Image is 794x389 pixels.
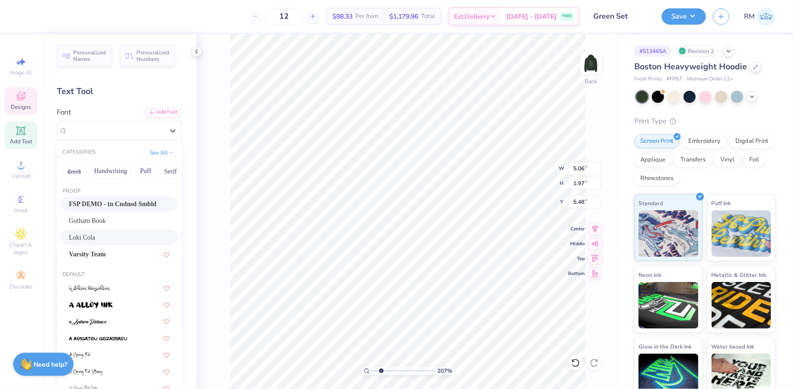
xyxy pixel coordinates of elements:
[135,164,156,179] button: Puff
[712,282,772,329] img: Metallic & Glitter Ink
[69,335,127,342] img: a Arigatou Gozaimasu
[568,255,585,262] span: Top
[73,49,106,62] span: Personalized Names
[57,107,71,118] label: Font
[10,283,32,290] span: Decorate
[69,199,156,209] span: FSP DEMO - tn Cndnsd Smbld
[14,207,28,214] span: Greek
[159,164,182,179] button: Serif
[638,270,661,280] span: Neon Ink
[89,164,132,179] button: Handwriting
[638,342,692,351] span: Glow in the Dark Ink
[57,188,182,195] div: Proof
[333,12,353,21] span: $98.33
[666,75,682,83] span: # FP87
[136,49,170,62] span: Personalized Numbers
[506,12,556,21] span: [DATE] - [DATE]
[69,369,102,376] img: A Charming Font Leftleaning
[69,233,95,242] span: Loki Cola
[634,116,775,127] div: Print Type
[674,153,712,167] div: Transfers
[355,12,378,21] span: Per Item
[454,12,489,21] span: Est. Delivery
[568,270,585,277] span: Bottom
[662,8,706,25] button: Save
[586,7,655,26] input: Untitled Design
[69,216,106,226] span: Gotham Book
[634,172,679,186] div: Rhinestones
[712,198,731,208] span: Puff Ink
[11,103,31,111] span: Designs
[634,61,747,72] span: Boston Heavyweight Hoodie
[5,241,37,256] span: Clipart & logos
[634,75,662,83] span: Fresh Prints
[712,210,772,257] img: Puff Ink
[62,148,95,156] div: CATEGORIES
[34,360,68,369] strong: Need help?
[634,45,672,57] div: # 513465A
[682,134,726,148] div: Embroidery
[744,7,775,26] a: RM
[638,210,699,257] img: Standard
[634,153,672,167] div: Applique
[562,13,572,20] span: FREE
[729,134,774,148] div: Digital Print
[69,319,107,325] img: a Antara Distance
[568,241,585,247] span: Middle
[57,271,182,279] div: Default
[757,7,775,26] img: Roberta Manuel
[712,270,767,280] span: Metallic & Glitter Ink
[69,352,91,359] img: A Charming Font
[638,282,699,329] img: Neon Ink
[638,198,663,208] span: Standard
[10,138,32,145] span: Add Text
[712,342,754,351] span: Water based Ink
[57,85,182,98] div: Text Tool
[266,8,302,25] input: – –
[744,11,755,22] span: RM
[582,54,600,73] img: Back
[743,153,765,167] div: Foil
[676,45,719,57] div: Revision 2
[634,134,679,148] div: Screen Print
[714,153,740,167] div: Vinyl
[69,249,106,259] span: Varsity Team
[69,302,113,309] img: a Alloy Ink
[585,77,597,86] div: Back
[62,164,86,179] button: Greek
[568,226,585,232] span: Center
[145,107,182,118] div: Add Font
[147,148,176,157] button: See All
[421,12,435,21] span: Total
[69,285,110,292] img: a Ahlan Wasahlan
[12,172,30,180] span: Upload
[389,12,418,21] span: $1,179.96
[687,75,733,83] span: Minimum Order: 12 +
[10,69,32,76] span: Image AI
[437,367,452,375] span: 207 %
